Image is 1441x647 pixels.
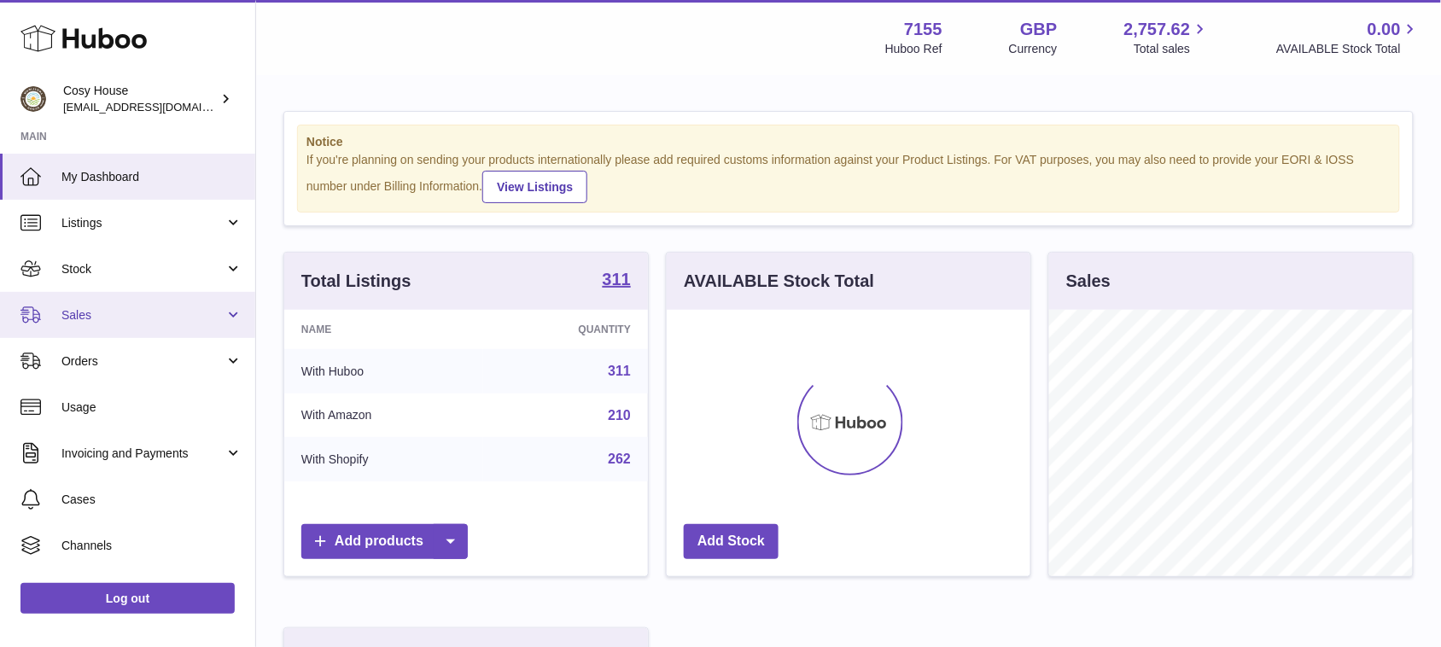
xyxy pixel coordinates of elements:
span: Orders [61,353,225,370]
span: 0.00 [1368,18,1401,41]
img: info@wholesomegoods.com [20,86,46,112]
td: With Huboo [284,349,483,393]
a: Add Stock [684,524,779,559]
span: Total sales [1134,41,1210,57]
span: AVAILABLE Stock Total [1276,41,1421,57]
th: Name [284,310,483,349]
a: 210 [608,408,631,423]
strong: 7155 [904,18,942,41]
a: 262 [608,452,631,466]
div: If you're planning on sending your products internationally please add required customs informati... [306,152,1391,203]
span: Usage [61,399,242,416]
div: Currency [1009,41,1058,57]
span: Cases [61,492,242,508]
span: Stock [61,261,225,277]
a: 0.00 AVAILABLE Stock Total [1276,18,1421,57]
span: Sales [61,307,225,323]
td: With Shopify [284,437,483,481]
span: Invoicing and Payments [61,446,225,462]
div: Huboo Ref [885,41,942,57]
a: Add products [301,524,468,559]
span: 2,757.62 [1124,18,1191,41]
span: Listings [61,215,225,231]
td: With Amazon [284,393,483,438]
h3: Total Listings [301,270,411,293]
a: Log out [20,583,235,614]
a: View Listings [482,171,587,203]
span: [EMAIL_ADDRESS][DOMAIN_NAME] [63,100,251,114]
span: My Dashboard [61,169,242,185]
a: 311 [603,271,631,291]
strong: GBP [1020,18,1057,41]
a: 311 [608,364,631,378]
div: Cosy House [63,83,217,115]
h3: Sales [1066,270,1111,293]
th: Quantity [483,310,648,349]
h3: AVAILABLE Stock Total [684,270,874,293]
a: 2,757.62 Total sales [1124,18,1211,57]
strong: 311 [603,271,631,288]
span: Channels [61,538,242,554]
strong: Notice [306,134,1391,150]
